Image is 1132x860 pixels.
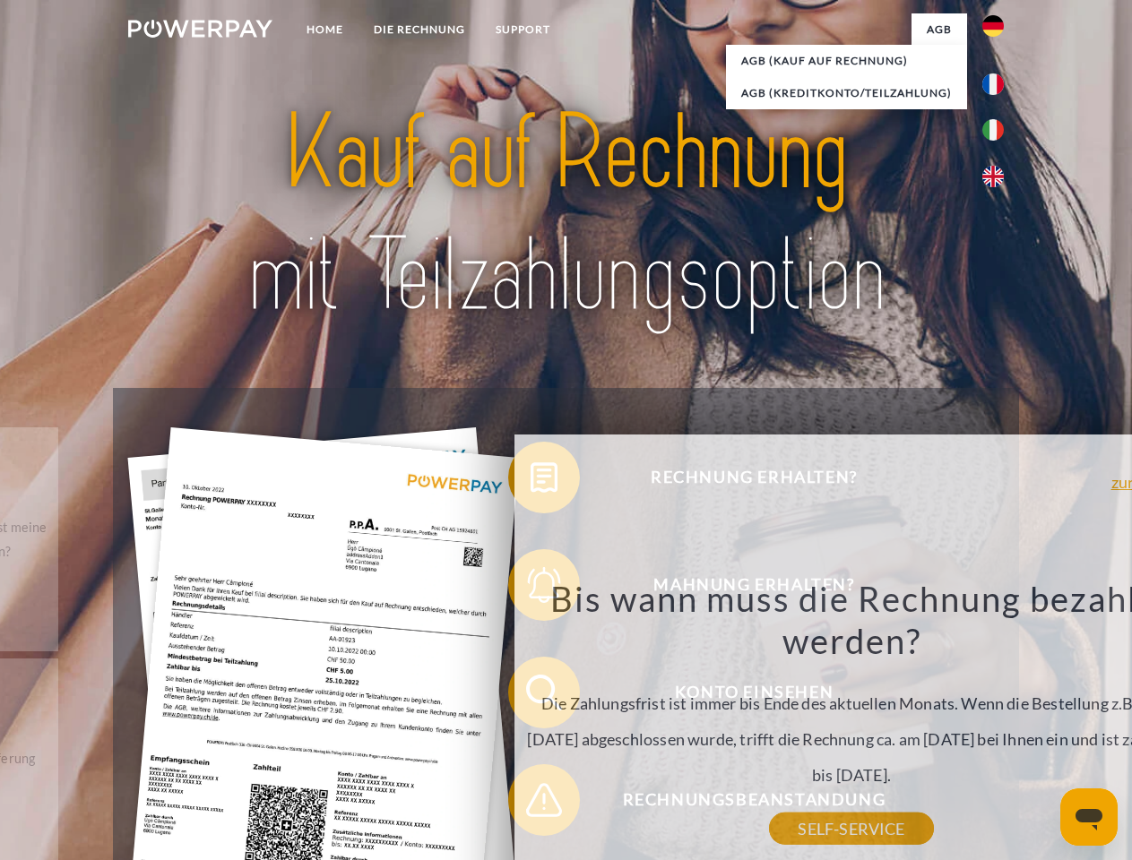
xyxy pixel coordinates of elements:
[912,13,967,46] a: agb
[982,119,1004,141] img: it
[726,45,967,77] a: AGB (Kauf auf Rechnung)
[982,73,1004,95] img: fr
[171,86,961,343] img: title-powerpay_de.svg
[359,13,480,46] a: DIE RECHNUNG
[982,15,1004,37] img: de
[982,166,1004,187] img: en
[480,13,566,46] a: SUPPORT
[726,77,967,109] a: AGB (Kreditkonto/Teilzahlung)
[769,813,933,845] a: SELF-SERVICE
[1060,788,1118,846] iframe: Button to launch messaging window
[291,13,359,46] a: Home
[128,20,272,38] img: logo-powerpay-white.svg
